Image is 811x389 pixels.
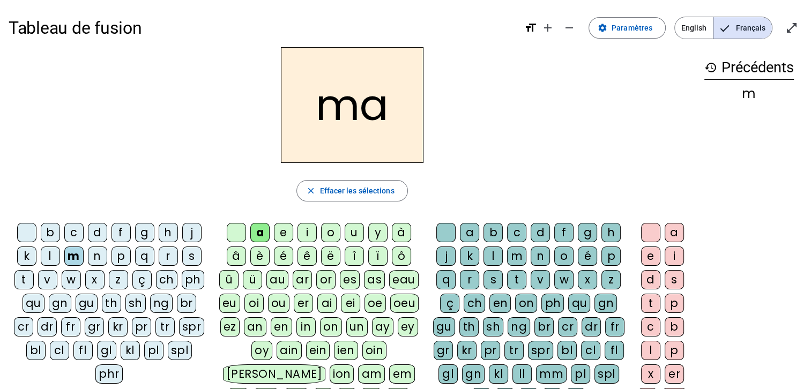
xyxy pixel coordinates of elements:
div: en [489,294,511,313]
button: Effacer les sélections [296,180,407,201]
div: oe [364,294,386,313]
div: ei [341,294,360,313]
div: cl [50,341,69,360]
div: on [320,317,342,336]
div: y [368,223,388,242]
div: pr [132,317,151,336]
div: [PERSON_NAME] [223,364,325,384]
h2: ma [281,47,423,163]
div: br [534,317,554,336]
div: s [182,246,202,266]
div: c [64,223,84,242]
div: m [704,87,794,100]
div: ou [268,294,289,313]
div: s [665,270,684,289]
div: a [460,223,479,242]
div: sh [125,294,146,313]
div: bl [26,341,46,360]
div: spr [528,341,554,360]
div: d [88,223,107,242]
div: spr [179,317,205,336]
div: an [244,317,266,336]
div: x [85,270,105,289]
div: br [177,294,196,313]
div: oin [362,341,387,360]
div: s [483,270,503,289]
div: t [641,294,660,313]
div: gr [434,341,453,360]
div: oi [244,294,264,313]
mat-button-toggle-group: Language selection [674,17,772,39]
div: th [102,294,121,313]
div: g [135,223,154,242]
div: sh [483,317,503,336]
div: in [296,317,316,336]
div: l [483,246,503,266]
div: v [38,270,57,289]
div: kr [108,317,128,336]
div: tr [155,317,175,336]
div: ç [440,294,459,313]
mat-icon: history [704,61,717,74]
span: Français [713,17,772,39]
mat-icon: format_size [524,21,537,34]
div: è [250,246,270,266]
div: gn [49,294,71,313]
div: f [554,223,574,242]
div: e [274,223,293,242]
div: ng [150,294,173,313]
div: fr [605,317,624,336]
div: pr [481,341,500,360]
div: c [507,223,526,242]
div: qu [23,294,44,313]
div: on [515,294,537,313]
div: r [460,270,479,289]
div: eau [389,270,419,289]
div: gl [97,341,116,360]
button: Diminuer la taille de la police [559,17,580,39]
div: ch [464,294,485,313]
mat-icon: open_in_full [785,21,798,34]
div: fr [61,317,80,336]
div: b [41,223,60,242]
div: k [460,246,479,266]
div: ü [243,270,262,289]
div: b [665,317,684,336]
div: ey [398,317,418,336]
div: gl [438,364,458,384]
div: t [14,270,34,289]
div: oy [251,341,272,360]
div: dr [38,317,57,336]
div: l [641,341,660,360]
div: fl [605,341,624,360]
div: e [641,246,660,266]
div: th [459,317,479,336]
mat-icon: settings [598,23,607,33]
div: cl [581,341,600,360]
div: oeu [390,294,419,313]
div: am [358,364,385,384]
button: Augmenter la taille de la police [537,17,559,39]
h1: Tableau de fusion [9,11,516,45]
div: dr [582,317,601,336]
div: â [227,246,246,266]
h3: Précédents [704,56,794,80]
div: gu [433,317,455,336]
div: ll [512,364,532,384]
div: tr [504,341,524,360]
div: j [182,223,202,242]
div: w [554,270,574,289]
div: m [64,246,84,266]
div: g [578,223,597,242]
div: c [641,317,660,336]
div: gn [594,294,617,313]
div: phr [95,364,123,384]
div: î [345,246,364,266]
div: ar [293,270,312,289]
div: p [665,341,684,360]
div: o [554,246,574,266]
div: x [641,364,660,384]
div: ai [317,294,337,313]
div: en [271,317,292,336]
div: ay [372,317,393,336]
